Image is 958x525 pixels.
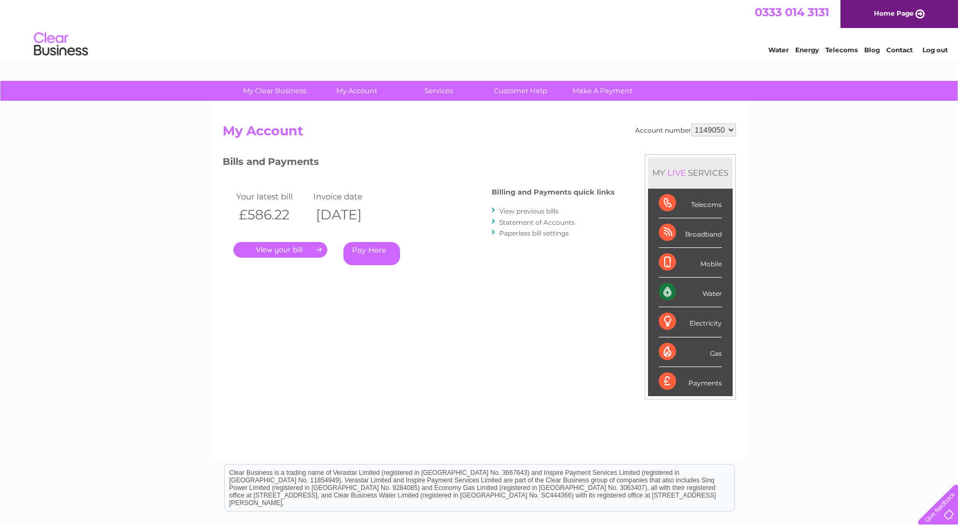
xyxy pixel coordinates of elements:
a: Telecoms [825,46,858,54]
th: [DATE] [311,204,388,226]
a: My Clear Business [230,81,319,101]
a: Customer Help [476,81,565,101]
div: Mobile [659,248,722,278]
div: Telecoms [659,189,722,218]
a: Make A Payment [558,81,647,101]
h3: Bills and Payments [223,154,615,173]
h2: My Account [223,123,736,144]
a: Statement of Accounts [499,218,575,226]
div: Payments [659,367,722,396]
div: Broadband [659,218,722,248]
div: Water [659,278,722,307]
a: Log out [922,46,948,54]
th: £586.22 [233,204,311,226]
div: LIVE [665,168,688,178]
div: MY SERVICES [648,157,733,188]
a: Contact [886,46,913,54]
img: logo.png [33,28,88,61]
a: Water [768,46,789,54]
div: Clear Business is a trading name of Verastar Limited (registered in [GEOGRAPHIC_DATA] No. 3667643... [225,6,734,52]
a: Blog [864,46,880,54]
a: View previous bills [499,207,559,215]
a: Services [394,81,483,101]
a: Paperless bill settings [499,229,569,237]
a: Energy [795,46,819,54]
a: . [233,242,327,258]
div: Gas [659,337,722,367]
a: My Account [312,81,401,101]
h4: Billing and Payments quick links [492,188,615,196]
div: Account number [635,123,736,136]
a: Pay Here [343,242,400,265]
td: Your latest bill [233,189,311,204]
a: 0333 014 3131 [755,5,829,19]
div: Electricity [659,307,722,337]
td: Invoice date [311,189,388,204]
